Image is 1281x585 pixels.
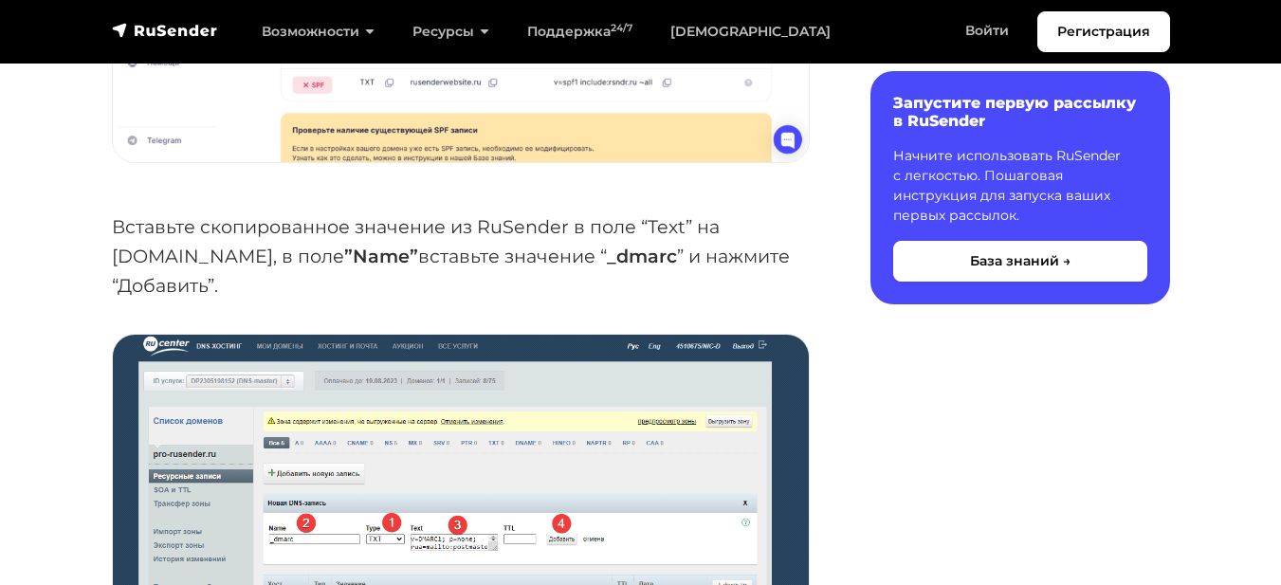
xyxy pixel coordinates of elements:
[508,12,651,51] a: Поддержка24/7
[893,240,1147,281] button: База знаний →
[946,11,1028,50] a: Войти
[870,71,1170,303] a: Запустите первую рассылку в RuSender Начните использовать RuSender с легкостью. Пошаговая инструк...
[651,12,850,51] a: [DEMOGRAPHIC_DATA]
[112,212,810,300] p: Вставьте скопированное значение из RuSender в поле “Text” на [DOMAIN_NAME], в поле вставьте значе...
[893,145,1147,225] p: Начните использовать RuSender с легкостью. Пошаговая инструкция для запуска ваших первых рассылок.
[243,12,393,51] a: Возможности
[344,245,418,267] strong: ”Name”
[393,12,508,51] a: Ресурсы
[1037,11,1170,52] a: Регистрация
[893,94,1147,130] h6: Запустите первую рассылку в RuSender
[607,245,677,267] strong: _dmarc
[112,21,218,40] img: RuSender
[611,22,632,34] sup: 24/7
